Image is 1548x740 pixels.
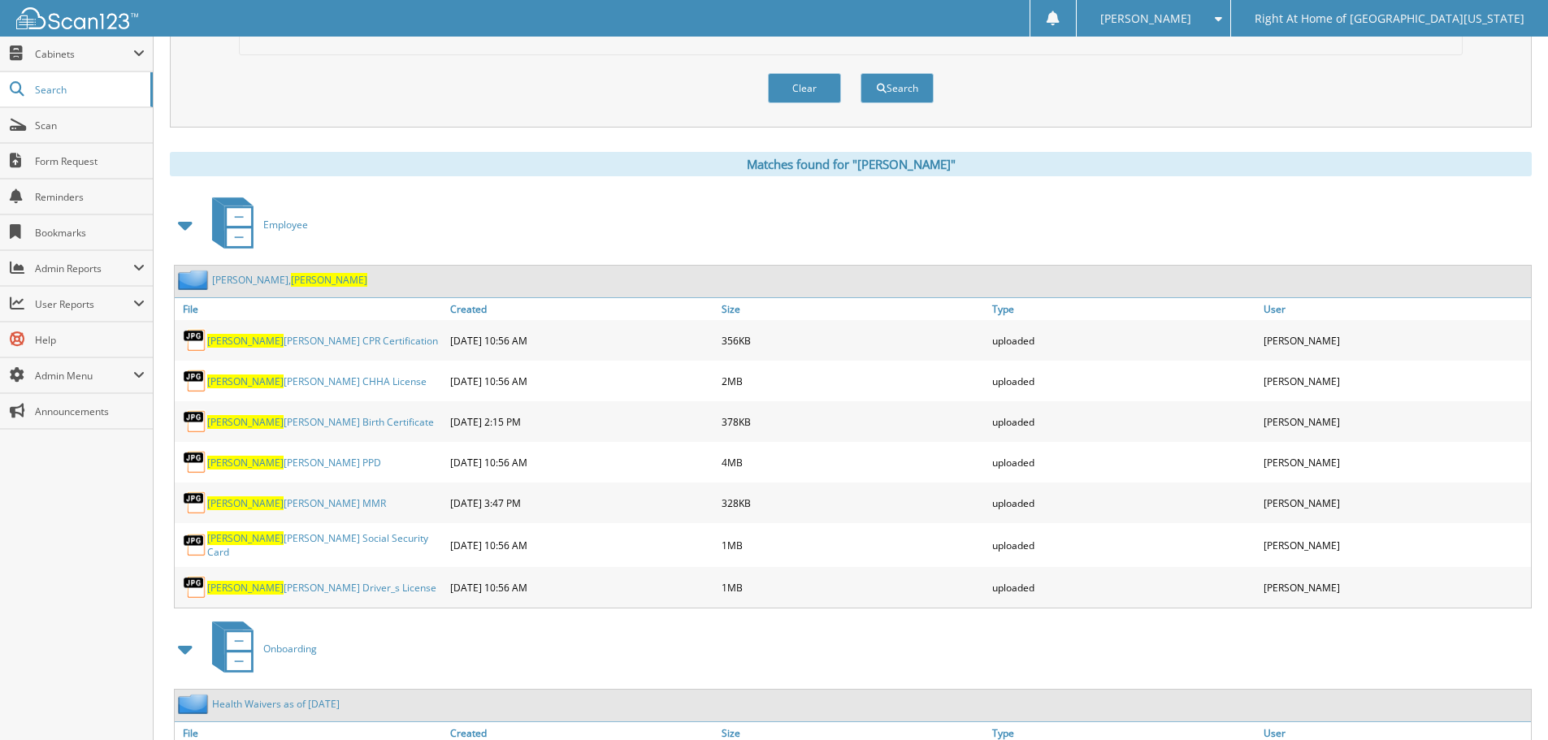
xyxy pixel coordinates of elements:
a: Size [718,298,989,320]
div: [PERSON_NAME] [1260,446,1531,478]
img: JPG.png [183,369,207,393]
div: [DATE] 10:56 AM [446,571,718,604]
div: 356KB [718,324,989,357]
img: JPG.png [183,491,207,515]
span: User Reports [35,297,133,311]
span: Scan [35,119,145,132]
span: Search [35,83,142,97]
span: Onboarding [263,642,317,656]
img: folder2.png [178,694,212,714]
div: 328KB [718,487,989,519]
div: uploaded [988,446,1260,478]
img: folder2.png [178,270,212,290]
img: JPG.png [183,409,207,434]
div: [PERSON_NAME] [1260,405,1531,438]
span: Form Request [35,154,145,168]
div: [DATE] 2:15 PM [446,405,718,438]
a: [PERSON_NAME][PERSON_NAME] CHHA License [207,374,427,388]
span: [PERSON_NAME] [207,531,284,545]
a: [PERSON_NAME][PERSON_NAME] MMR [207,496,386,510]
div: [DATE] 10:56 AM [446,365,718,397]
span: Employee [263,218,308,232]
div: 1MB [718,527,989,563]
span: [PERSON_NAME] [207,334,284,348]
div: [DATE] 10:56 AM [446,324,718,357]
span: [PERSON_NAME] [207,456,284,470]
a: User [1260,298,1531,320]
span: Bookmarks [35,226,145,240]
a: File [175,298,446,320]
span: Help [35,333,145,347]
a: Health Waivers as of [DATE] [212,697,340,711]
div: Matches found for "[PERSON_NAME]" [170,152,1532,176]
span: [PERSON_NAME] [291,273,367,287]
span: Announcements [35,405,145,418]
span: Admin Reports [35,262,133,275]
div: [DATE] 10:56 AM [446,527,718,563]
div: [PERSON_NAME] [1260,571,1531,604]
a: [PERSON_NAME][PERSON_NAME] PPD [207,456,381,470]
a: Created [446,298,718,320]
div: uploaded [988,365,1260,397]
span: Reminders [35,190,145,204]
div: uploaded [988,487,1260,519]
div: uploaded [988,527,1260,563]
div: [PERSON_NAME] [1260,527,1531,563]
a: [PERSON_NAME],[PERSON_NAME] [212,273,367,287]
div: [PERSON_NAME] [1260,324,1531,357]
div: uploaded [988,405,1260,438]
button: Clear [768,73,841,103]
button: Search [861,73,934,103]
div: [PERSON_NAME] [1260,487,1531,519]
a: [PERSON_NAME][PERSON_NAME] Birth Certificate [207,415,434,429]
span: [PERSON_NAME] [1100,14,1191,24]
div: 2MB [718,365,989,397]
span: Admin Menu [35,369,133,383]
div: uploaded [988,324,1260,357]
img: JPG.png [183,450,207,474]
div: 1MB [718,571,989,604]
span: [PERSON_NAME] [207,374,284,388]
div: [DATE] 3:47 PM [446,487,718,519]
div: 378KB [718,405,989,438]
img: scan123-logo-white.svg [16,7,138,29]
img: JPG.png [183,328,207,353]
span: Cabinets [35,47,133,61]
a: [PERSON_NAME][PERSON_NAME] Driver_s License [207,581,436,595]
a: Employee [202,193,308,257]
div: uploaded [988,571,1260,604]
div: [PERSON_NAME] [1260,365,1531,397]
img: JPG.png [183,575,207,599]
span: [PERSON_NAME] [207,581,284,595]
span: [PERSON_NAME] [207,496,284,510]
iframe: Chat Widget [1467,662,1548,740]
a: [PERSON_NAME][PERSON_NAME] Social Security Card [207,531,442,559]
div: [DATE] 10:56 AM [446,446,718,478]
span: [PERSON_NAME] [207,415,284,429]
a: [PERSON_NAME][PERSON_NAME] CPR Certification [207,334,438,348]
img: JPG.png [183,533,207,557]
a: Onboarding [202,617,317,681]
a: Type [988,298,1260,320]
div: 4MB [718,446,989,478]
span: Right At Home of [GEOGRAPHIC_DATA][US_STATE] [1255,14,1524,24]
